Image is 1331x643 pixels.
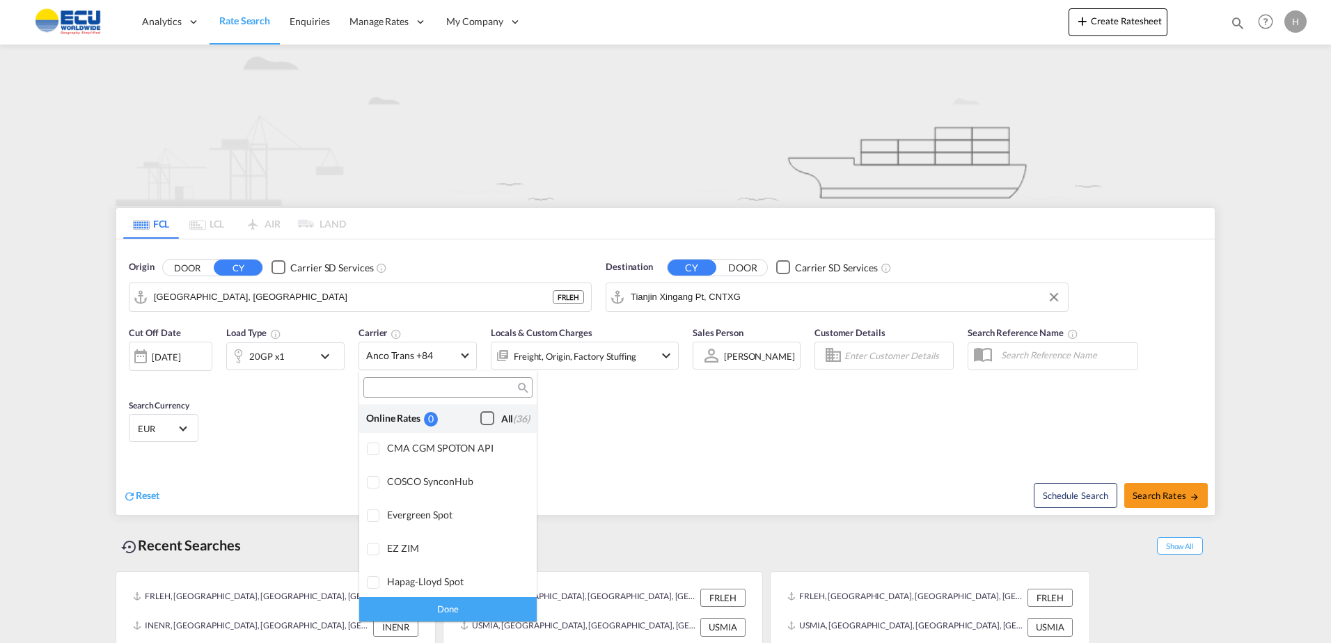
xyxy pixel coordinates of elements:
[424,412,438,427] div: 0
[517,383,527,393] md-icon: icon-magnify
[387,475,526,487] div: COSCO SynconHub
[387,542,526,554] div: EZ ZIM
[366,411,424,426] div: Online Rates
[387,509,526,521] div: Evergreen Spot
[387,575,526,587] div: Hapag-Lloyd Spot
[501,412,530,426] div: All
[513,413,530,424] span: (36)
[387,442,526,454] div: CMA CGM SPOTON API
[480,411,530,426] md-checkbox: Checkbox No Ink
[359,597,537,621] div: Done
